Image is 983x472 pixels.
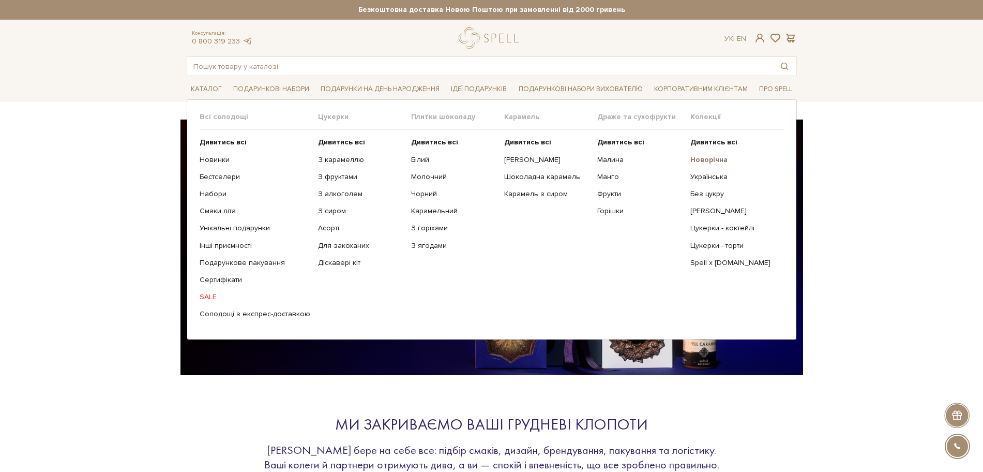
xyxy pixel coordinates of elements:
[597,189,683,199] a: Фрукти
[318,172,403,182] a: З фруктами
[200,172,310,182] a: Бестселери
[690,112,783,122] span: Колекції
[187,5,797,14] strong: Безкоштовна доставка Новою Поштою при замовленні від 2000 гривень
[254,443,730,471] p: [PERSON_NAME] бере на себе все: підбір смаків, дизайн, брендування, пакування та логістику. Ваші ...
[597,172,683,182] a: Манго
[690,258,776,268] a: Spell x [DOMAIN_NAME]
[755,81,796,97] a: Про Spell
[318,138,365,146] b: Дивитись всі
[690,138,737,146] b: Дивитись всі
[318,258,403,268] a: Діскавері кіт
[200,309,310,319] a: Солодощі з експрес-доставкою
[254,415,730,435] div: Ми закриваємо ваші грудневі клопоти
[187,99,797,340] div: Каталог
[200,189,310,199] a: Набори
[318,138,403,147] a: Дивитись всі
[229,81,313,97] a: Подарункові набори
[411,155,496,165] a: Білий
[690,224,776,233] a: Цукерки - коктейлі
[447,81,511,97] a: Ідеї подарунків
[597,112,690,122] span: Драже та сухофрукти
[411,224,496,233] a: З горіхами
[200,138,247,146] b: Дивитись всі
[187,57,773,76] input: Пошук товару у каталозі
[504,138,551,146] b: Дивитись всі
[200,241,310,250] a: Інші приємності
[243,37,253,46] a: telegram
[504,172,589,182] a: Шоколадна карамель
[411,172,496,182] a: Молочний
[597,138,644,146] b: Дивитись всі
[690,241,776,250] a: Цукерки - торти
[318,155,403,165] a: З карамеллю
[200,275,310,285] a: Сертифікати
[318,207,403,216] a: З сиром
[411,138,458,146] b: Дивитись всі
[411,207,496,216] a: Карамельний
[733,34,735,43] span: |
[200,224,310,233] a: Унікальні подарунки
[515,80,647,98] a: Подарункові набори вихователю
[690,207,776,216] a: [PERSON_NAME]
[316,81,444,97] a: Подарунки на День народження
[200,155,310,165] a: Новинки
[411,138,496,147] a: Дивитись всі
[318,112,411,122] span: Цукерки
[597,155,683,165] a: Малина
[459,27,523,49] a: logo
[690,155,728,164] b: Новорічна
[504,138,589,147] a: Дивитись всі
[773,57,796,76] button: Пошук товару у каталозі
[200,138,310,147] a: Дивитись всі
[650,80,752,98] a: Корпоративним клієнтам
[724,34,746,43] div: Ук
[504,189,589,199] a: Карамель з сиром
[200,258,310,268] a: Подарункове пакування
[411,241,496,250] a: З ягодами
[737,34,746,43] a: En
[690,155,776,165] a: Новорічна
[187,81,226,97] a: Каталог
[200,112,318,122] span: Всі солодощі
[200,292,310,302] a: SALE
[192,37,240,46] a: 0 800 319 233
[690,172,776,182] a: Українська
[690,189,776,199] a: Без цукру
[504,112,597,122] span: Карамель
[690,138,776,147] a: Дивитись всі
[411,189,496,199] a: Чорний
[200,207,310,216] a: Смаки літа
[597,138,683,147] a: Дивитись всі
[318,224,403,233] a: Асорті
[192,30,253,37] span: Консультація:
[597,207,683,216] a: Горішки
[318,189,403,199] a: З алкоголем
[411,112,504,122] span: Плитки шоколаду
[318,241,403,250] a: Для закоханих
[504,155,589,165] a: [PERSON_NAME]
